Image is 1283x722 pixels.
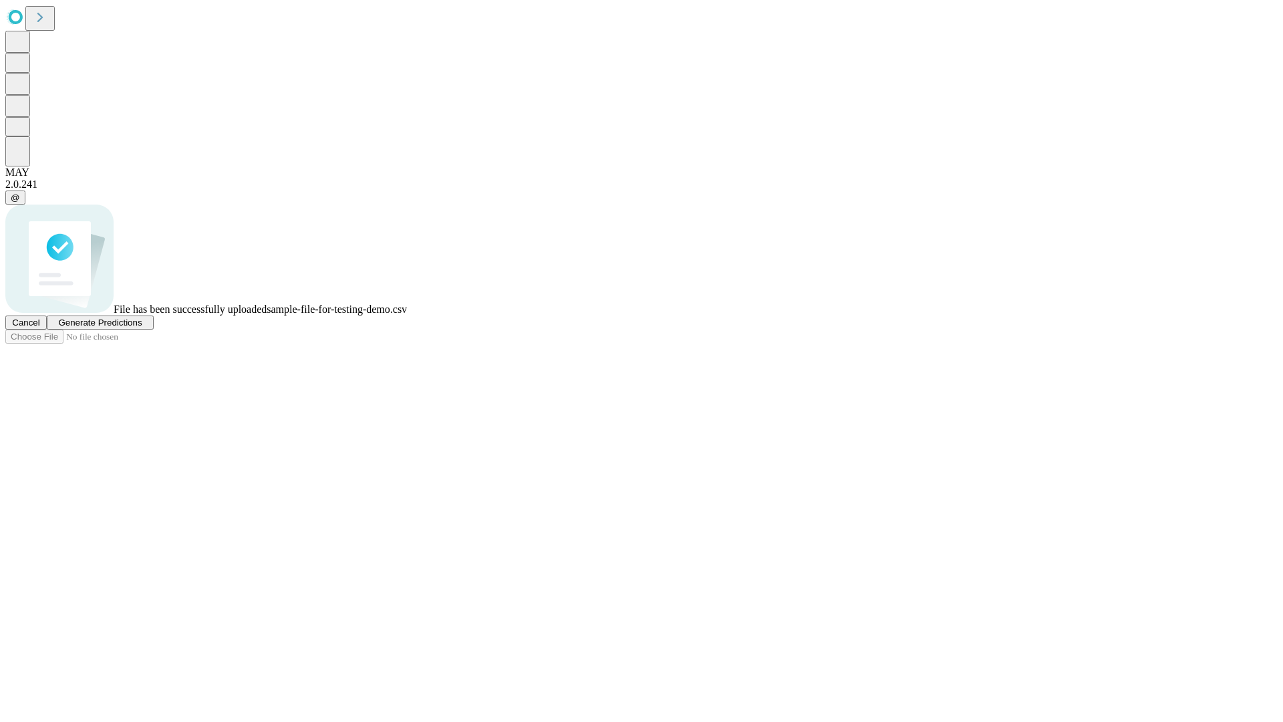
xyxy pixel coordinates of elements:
span: File has been successfully uploaded [114,304,267,315]
div: MAY [5,166,1278,178]
button: @ [5,191,25,205]
button: Cancel [5,316,47,330]
span: Cancel [12,318,40,328]
span: Generate Predictions [58,318,142,328]
span: @ [11,193,20,203]
button: Generate Predictions [47,316,154,330]
div: 2.0.241 [5,178,1278,191]
span: sample-file-for-testing-demo.csv [267,304,407,315]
